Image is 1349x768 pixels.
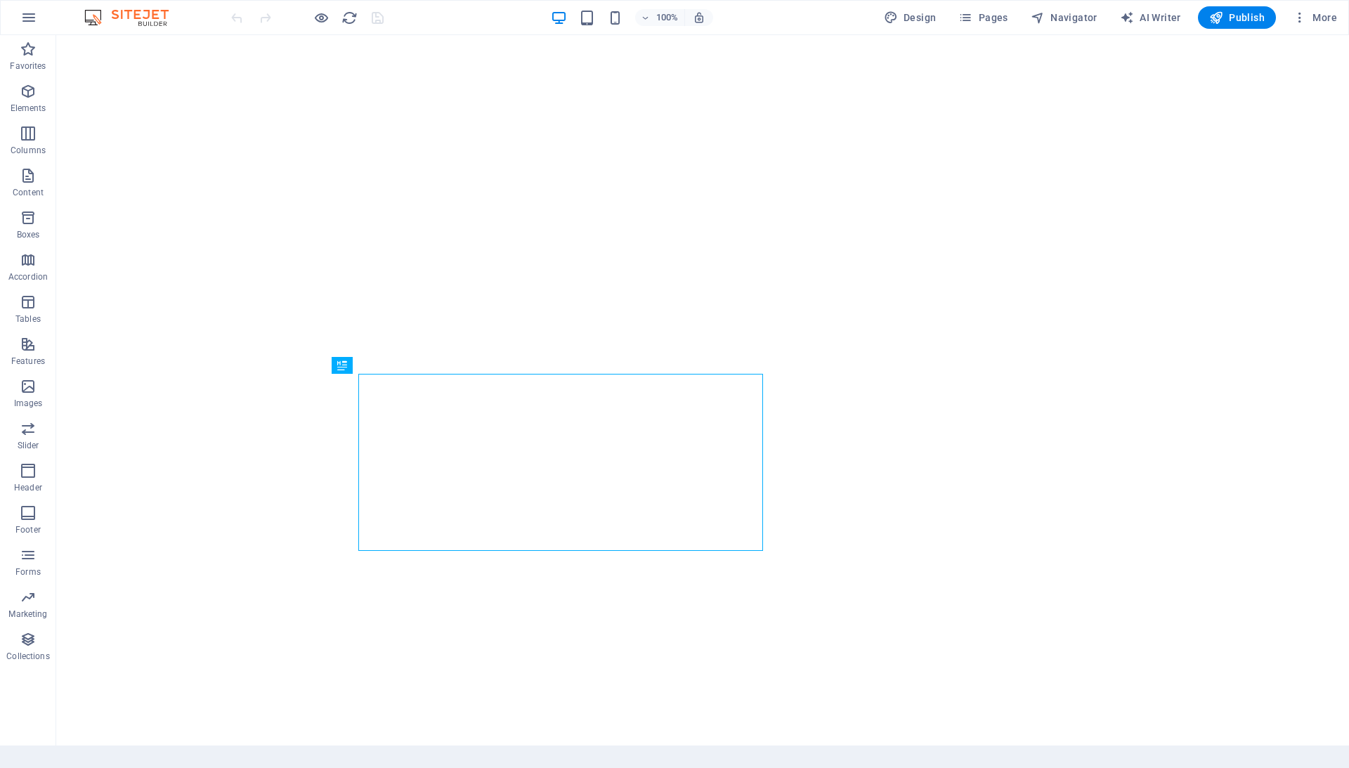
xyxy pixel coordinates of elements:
button: Click here to leave preview mode and continue editing [313,9,330,26]
button: 100% [635,9,685,26]
div: Design (Ctrl+Alt+Y) [878,6,942,29]
img: Editor Logo [81,9,186,26]
p: Features [11,356,45,367]
p: Accordion [8,271,48,282]
button: AI Writer [1114,6,1187,29]
i: On resize automatically adjust zoom level to fit chosen device. [693,11,705,24]
button: More [1287,6,1343,29]
span: Design [884,11,937,25]
p: Tables [15,313,41,325]
p: Elements [11,103,46,114]
span: Pages [958,11,1008,25]
p: Favorites [10,60,46,72]
button: Design [878,6,942,29]
span: Navigator [1031,11,1097,25]
p: Marketing [8,608,47,620]
p: Boxes [17,229,40,240]
button: Pages [953,6,1013,29]
p: Content [13,187,44,198]
p: Images [14,398,43,409]
button: Navigator [1025,6,1103,29]
p: Collections [6,651,49,662]
span: Publish [1209,11,1265,25]
p: Header [14,482,42,493]
h6: 100% [656,9,679,26]
i: Reload page [341,10,358,26]
button: reload [341,9,358,26]
p: Forms [15,566,41,578]
button: Publish [1198,6,1276,29]
p: Columns [11,145,46,156]
span: More [1293,11,1337,25]
p: Footer [15,524,41,535]
p: Slider [18,440,39,451]
span: AI Writer [1120,11,1181,25]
